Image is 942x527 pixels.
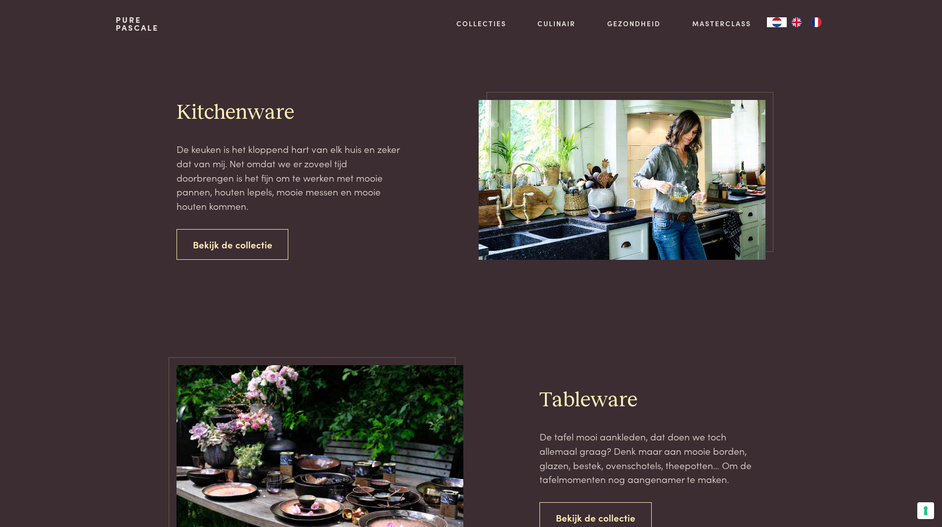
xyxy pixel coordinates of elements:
a: PurePascale [116,16,159,32]
img: pure-pascale-naessens-pn356186 [479,100,765,260]
a: NL [767,17,787,27]
p: De keuken is het kloppend hart van elk huis en zeker dat van mij. Net omdat we er zoveel tijd doo... [177,142,403,213]
a: FR [807,17,826,27]
ul: Language list [787,17,826,27]
p: De tafel mooi aankleden, dat doen we toch allemaal graag? Denk maar aan mooie borden, glazen, bes... [539,430,766,486]
a: Masterclass [692,18,751,29]
aside: Language selected: Nederlands [767,17,826,27]
button: Uw voorkeuren voor toestemming voor trackingtechnologieën [917,502,934,519]
h2: Kitchenware [177,100,403,126]
a: EN [787,17,807,27]
div: Language [767,17,787,27]
a: Collecties [456,18,506,29]
a: Gezondheid [607,18,661,29]
a: Culinair [538,18,576,29]
h2: Tableware [539,387,766,414]
a: Bekijk de collectie [177,229,289,260]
